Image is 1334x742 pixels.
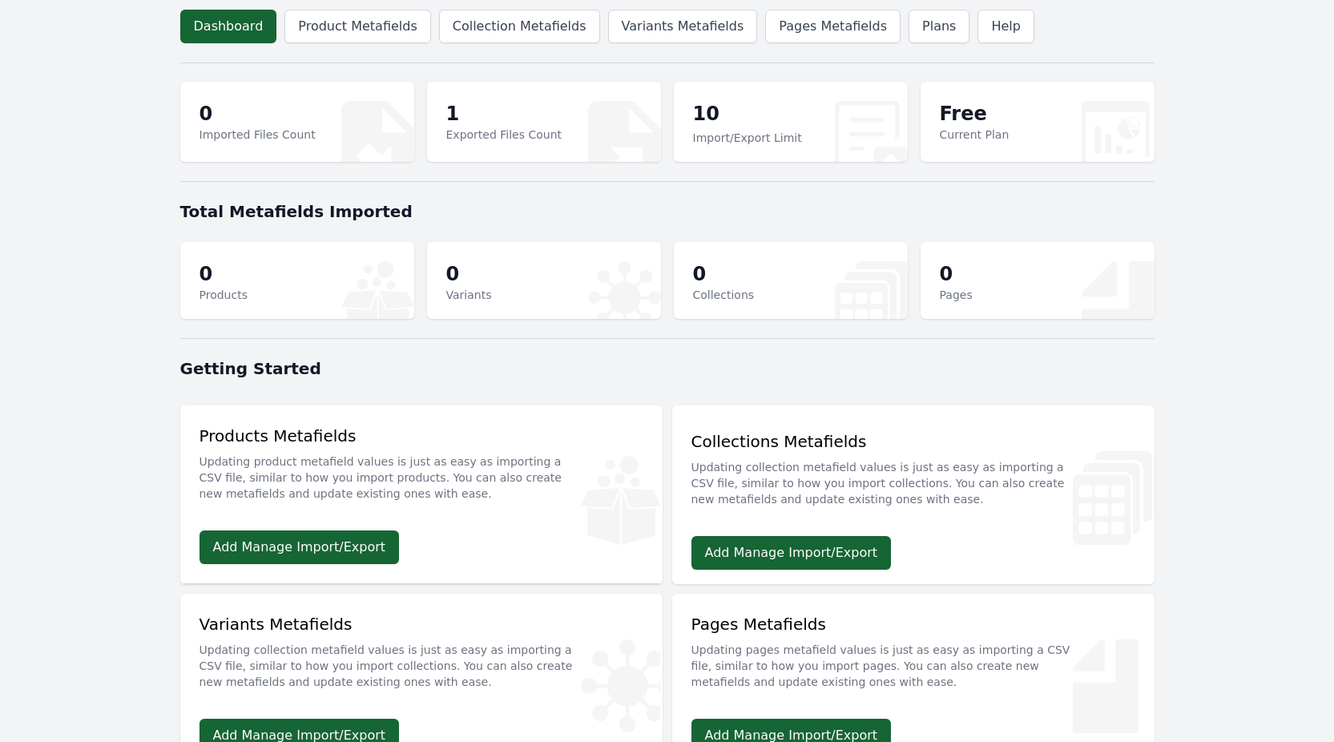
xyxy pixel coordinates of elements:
a: Product Metafields [284,10,430,43]
p: Variants [446,287,492,303]
a: Collection Metafields [439,10,600,43]
p: Updating pages metafield values is just as easy as importing a CSV file, similar to how you impor... [691,635,1135,690]
p: Updating collection metafield values is just as easy as importing a CSV file, similar to how you ... [691,453,1135,507]
a: Add Manage Import/Export [691,536,892,570]
h1: Total Metafields Imported [180,200,1155,223]
div: Products Metafields [199,425,643,511]
h1: Getting Started [180,357,1155,380]
p: Import/Export Limit [693,130,802,146]
p: Pages [940,287,973,303]
p: Free [940,101,1010,127]
p: 0 [199,261,248,287]
a: Add Manage Import/Export [199,530,400,564]
p: 1 [446,101,562,127]
p: 0 [446,261,492,287]
a: Dashboard [180,10,277,43]
p: Imported Files Count [199,127,316,143]
p: 0 [940,261,973,287]
p: Current Plan [940,127,1010,143]
div: Collections Metafields [691,430,1135,517]
div: Pages Metafields [691,613,1135,700]
p: Updating collection metafield values is just as easy as importing a CSV file, similar to how you ... [199,635,643,690]
a: Plans [909,10,969,43]
a: Pages Metafields [765,10,901,43]
p: Collections [693,287,755,303]
p: 0 [693,261,755,287]
p: Products [199,287,248,303]
a: Variants Metafields [608,10,758,43]
p: Updating product metafield values is just as easy as importing a CSV file, similar to how you imp... [199,447,643,502]
a: Help [977,10,1034,43]
div: Variants Metafields [199,613,643,700]
p: Exported Files Count [446,127,562,143]
p: 0 [199,101,316,127]
p: 10 [693,101,802,130]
